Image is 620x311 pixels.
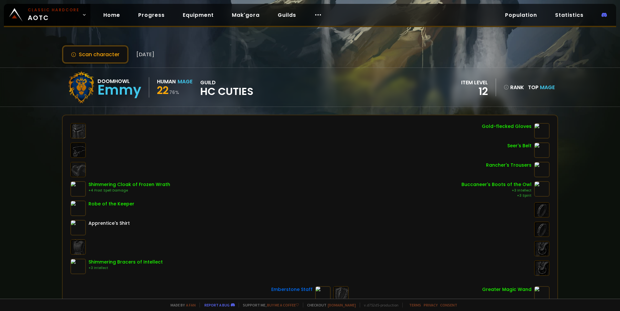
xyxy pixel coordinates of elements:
[98,85,141,95] div: Emmy
[88,265,163,271] div: +3 Intellect
[239,303,299,307] span: Support me,
[98,77,141,85] div: Doomhowl
[133,8,170,22] a: Progress
[360,303,398,307] span: v. d752d5 - production
[534,123,550,139] img: item-5195
[88,188,170,193] div: +4 Frost Spell Damage
[62,45,129,64] button: Scan character
[315,286,331,302] img: item-5201
[534,142,550,158] img: item-4699
[88,201,134,207] div: Robe of the Keeper
[534,162,550,177] img: item-10549
[136,50,154,58] span: [DATE]
[167,303,196,307] span: Made by
[461,188,532,193] div: +3 Intellect
[461,181,532,188] div: Buccaneer's Boots of the Owl
[88,220,130,227] div: Apprentice's Shirt
[70,220,86,235] img: item-6096
[88,259,163,265] div: Shimmering Bracers of Intellect
[540,84,555,91] span: Mage
[70,201,86,216] img: item-3161
[461,193,532,198] div: +3 Spirit
[157,78,176,86] div: Human
[4,4,90,26] a: Classic HardcoreAOTC
[271,286,313,293] div: Emberstone Staff
[409,303,421,307] a: Terms
[178,8,219,22] a: Equipment
[486,162,532,169] div: Rancher's Trousers
[534,181,550,197] img: item-14174
[500,8,542,22] a: Population
[28,7,79,23] span: AOTC
[550,8,589,22] a: Statistics
[482,286,532,293] div: Greater Magic Wand
[200,78,253,96] div: guild
[186,303,196,307] a: a fan
[504,83,524,91] div: rank
[70,259,86,274] img: item-6563
[534,286,550,302] img: item-11288
[328,303,356,307] a: [DOMAIN_NAME]
[273,8,301,22] a: Guilds
[227,8,265,22] a: Mak'gora
[303,303,356,307] span: Checkout
[528,83,555,91] div: Top
[28,7,79,13] small: Classic Hardcore
[178,78,192,86] div: Mage
[88,181,170,188] div: Shimmering Cloak of Frozen Wrath
[169,89,179,96] small: 76 %
[440,303,457,307] a: Consent
[424,303,438,307] a: Privacy
[267,303,299,307] a: Buy me a coffee
[157,83,169,98] span: 22
[507,142,532,149] div: Seer's Belt
[98,8,125,22] a: Home
[204,303,230,307] a: Report a bug
[461,87,488,96] div: 12
[70,181,86,197] img: item-6564
[200,87,253,96] span: HC Cuties
[482,123,532,130] div: Gold-flecked Gloves
[461,78,488,87] div: item level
